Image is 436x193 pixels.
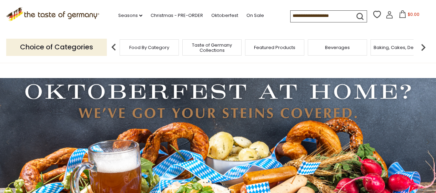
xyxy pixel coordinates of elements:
[395,10,424,21] button: $0.00
[118,12,142,19] a: Seasons
[211,12,238,19] a: Oktoberfest
[6,39,107,56] p: Choice of Categories
[408,11,419,17] span: $0.00
[151,12,203,19] a: Christmas - PRE-ORDER
[107,40,121,54] img: previous arrow
[254,45,295,50] a: Featured Products
[129,45,169,50] a: Food By Category
[416,40,430,54] img: next arrow
[374,45,427,50] a: Baking, Cakes, Desserts
[325,45,350,50] a: Beverages
[246,12,264,19] a: On Sale
[184,42,240,53] a: Taste of Germany Collections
